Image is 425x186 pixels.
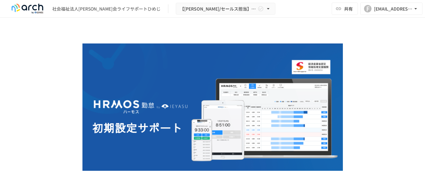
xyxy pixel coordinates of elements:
[364,5,371,12] div: F
[82,43,343,171] img: GdztLVQAPnGLORo409ZpmnRQckwtTrMz8aHIKJZF2AQ
[374,5,413,13] div: [EMAIL_ADDRESS][DOMAIN_NAME]
[360,2,423,15] button: F[EMAIL_ADDRESS][DOMAIN_NAME]
[344,5,353,12] span: 共有
[176,3,275,15] button: 【[PERSON_NAME]/セールス担当】社会福祉法人[PERSON_NAME]会ライフサポートひめじ様_初期設定サポート
[7,4,47,14] img: logo-default@2x-9cf2c760.svg
[332,2,358,15] button: 共有
[180,5,256,13] span: 【[PERSON_NAME]/セールス担当】社会福祉法人[PERSON_NAME]会ライフサポートひめじ様_初期設定サポート
[52,6,161,12] div: 社会福祉法人[PERSON_NAME]会ライフサポートひめじ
